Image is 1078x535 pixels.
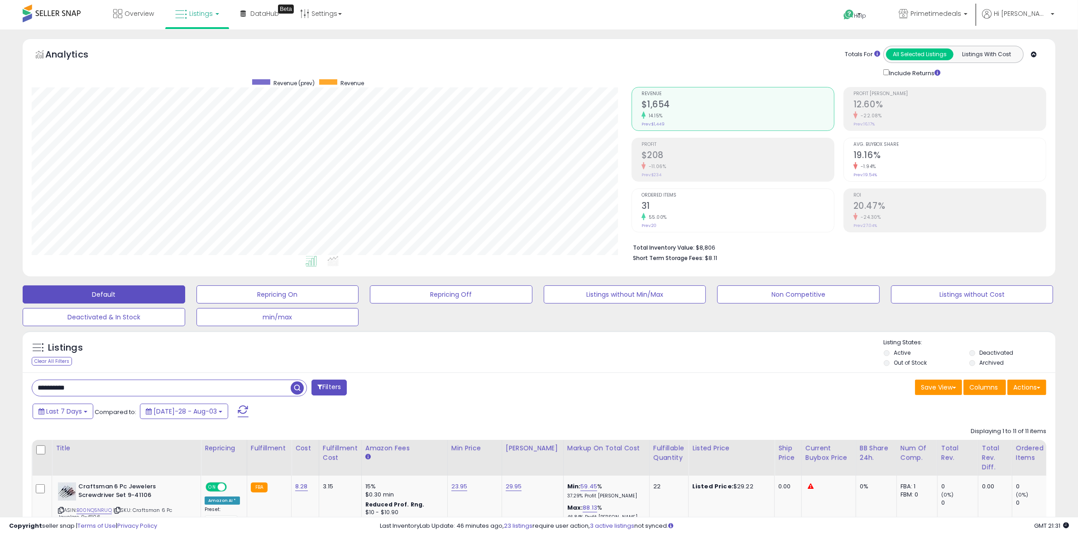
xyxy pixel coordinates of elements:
[778,443,798,463] div: Ship Price
[646,163,666,170] small: -11.06%
[506,482,522,491] a: 29.95
[854,12,867,19] span: Help
[583,503,597,512] a: 88.13
[642,193,834,198] span: Ordered Items
[836,2,884,29] a: Help
[642,121,665,127] small: Prev: $1,449
[692,482,733,491] b: Listed Price:
[56,443,197,453] div: Title
[901,491,930,499] div: FBM: 0
[567,493,642,499] p: 37.29% Profit [PERSON_NAME]
[901,482,930,491] div: FBA: 1
[251,443,287,453] div: Fulfillment
[1016,482,1053,491] div: 0
[853,142,1046,147] span: Avg. Buybox Share
[506,443,560,453] div: [PERSON_NAME]
[117,521,157,530] a: Privacy Policy
[323,443,358,463] div: Fulfillment Cost
[206,483,218,491] span: ON
[853,92,1046,96] span: Profit [PERSON_NAME]
[941,482,978,491] div: 0
[915,380,962,395] button: Save View
[567,482,642,499] div: %
[979,349,1013,357] label: Deactivated
[653,443,685,463] div: Fulfillable Quantity
[544,285,706,304] button: Listings without Min/Max
[891,285,1054,304] button: Listings without Cost
[886,48,953,60] button: All Selected Listings
[365,443,444,453] div: Amazon Fees
[894,359,927,366] label: Out of Stock
[9,522,157,530] div: seller snap | |
[642,223,656,228] small: Prev: 20
[153,407,217,416] span: [DATE]-28 - Aug-03
[365,491,441,499] div: $0.30 min
[58,482,76,501] img: 51-bMBcVpaL._SL40_.jpg
[567,504,642,521] div: %
[451,443,498,453] div: Min Price
[251,482,268,492] small: FBA
[941,499,978,507] div: 0
[451,482,468,491] a: 23.95
[365,482,441,491] div: 15%
[860,443,893,463] div: BB Share 24h.
[196,285,359,304] button: Repricing On
[692,482,767,491] div: $29.22
[340,79,364,87] span: Revenue
[805,443,852,463] div: Current Buybox Price
[858,163,876,170] small: -1.94%
[1007,380,1046,395] button: Actions
[877,67,951,78] div: Include Returns
[633,254,704,262] b: Short Term Storage Fees:
[590,521,634,530] a: 3 active listings
[205,443,243,453] div: Repricing
[504,521,532,530] a: 23 listings
[205,496,240,505] div: Amazon AI *
[273,79,315,87] span: Revenue (prev)
[295,482,308,491] a: 8.28
[963,380,1006,395] button: Columns
[646,214,667,221] small: 55.00%
[853,223,877,228] small: Prev: 27.04%
[323,482,355,491] div: 3.15
[884,338,1055,347] p: Listing States:
[58,482,194,531] div: ASIN:
[633,241,1040,252] li: $8,806
[1016,443,1049,463] div: Ordered Items
[642,142,834,147] span: Profit
[853,193,1046,198] span: ROI
[979,359,1004,366] label: Archived
[941,491,954,498] small: (0%)
[295,443,315,453] div: Cost
[642,201,834,213] h2: 31
[853,99,1046,111] h2: 12.60%
[365,501,425,508] b: Reduced Prof. Rng.
[48,342,83,354] h5: Listings
[982,443,1008,472] div: Total Rev. Diff.
[853,172,877,178] small: Prev: 19.54%
[853,150,1046,162] h2: 19.16%
[646,112,663,119] small: 14.15%
[33,404,93,419] button: Last 7 Days
[225,483,240,491] span: OFF
[860,482,890,491] div: 0%
[705,254,717,262] span: $8.11
[941,443,974,463] div: Total Rev.
[205,506,240,527] div: Preset:
[692,443,771,453] div: Listed Price
[567,443,646,453] div: Markup on Total Cost
[953,48,1021,60] button: Listings With Cost
[380,522,1069,530] div: Last InventoryLab Update: 46 minutes ago, require user action, not synced.
[1034,521,1069,530] span: 2025-08-11 21:31 GMT
[717,285,880,304] button: Non Competitive
[971,427,1046,436] div: Displaying 1 to 11 of 11 items
[370,285,532,304] button: Repricing Off
[250,9,279,18] span: DataHub
[23,285,185,304] button: Default
[77,521,116,530] a: Terms of Use
[994,9,1048,18] span: Hi [PERSON_NAME]
[633,244,695,251] b: Total Inventory Value:
[858,112,882,119] small: -22.08%
[46,407,82,416] span: Last 7 Days
[78,482,188,501] b: Craftsman 6 Pc Jewelers Screwdriver Set 9-41106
